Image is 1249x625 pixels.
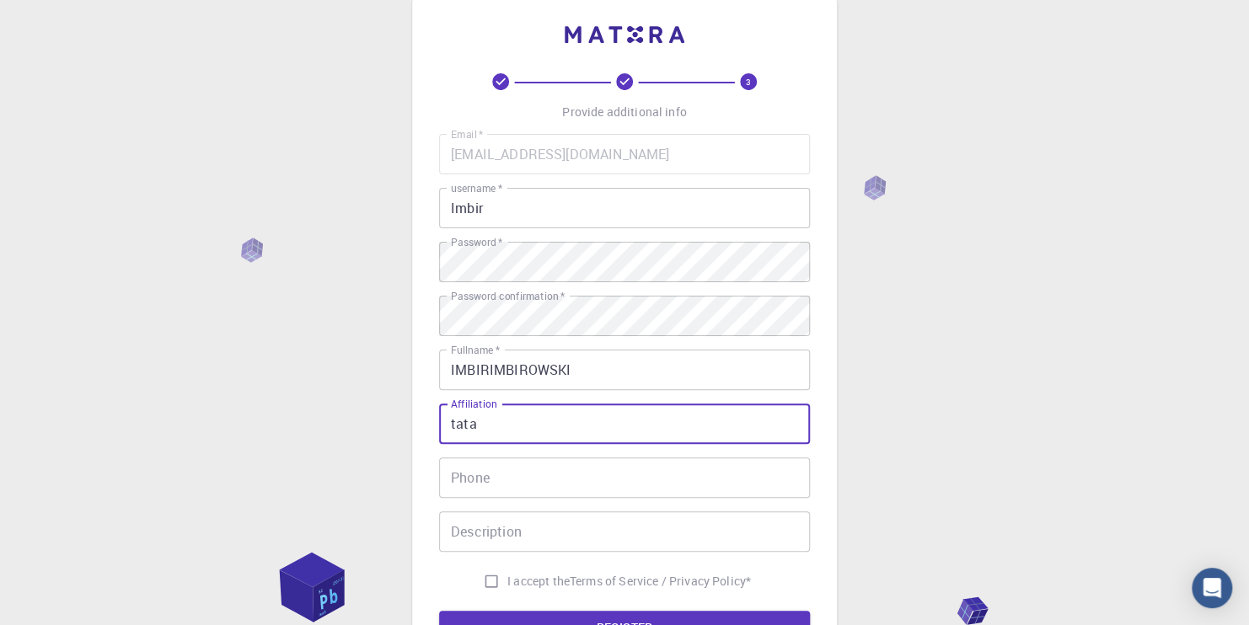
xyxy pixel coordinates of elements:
label: Password confirmation [451,289,565,303]
text: 3 [746,76,751,88]
label: Affiliation [451,397,496,411]
p: Provide additional info [562,104,686,120]
label: Password [451,235,502,249]
label: Email [451,127,483,142]
div: Open Intercom Messenger [1192,568,1232,608]
label: username [451,181,502,195]
p: Terms of Service / Privacy Policy * [570,573,751,590]
span: I accept the [507,573,570,590]
a: Terms of Service / Privacy Policy* [570,573,751,590]
label: Fullname [451,343,500,357]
